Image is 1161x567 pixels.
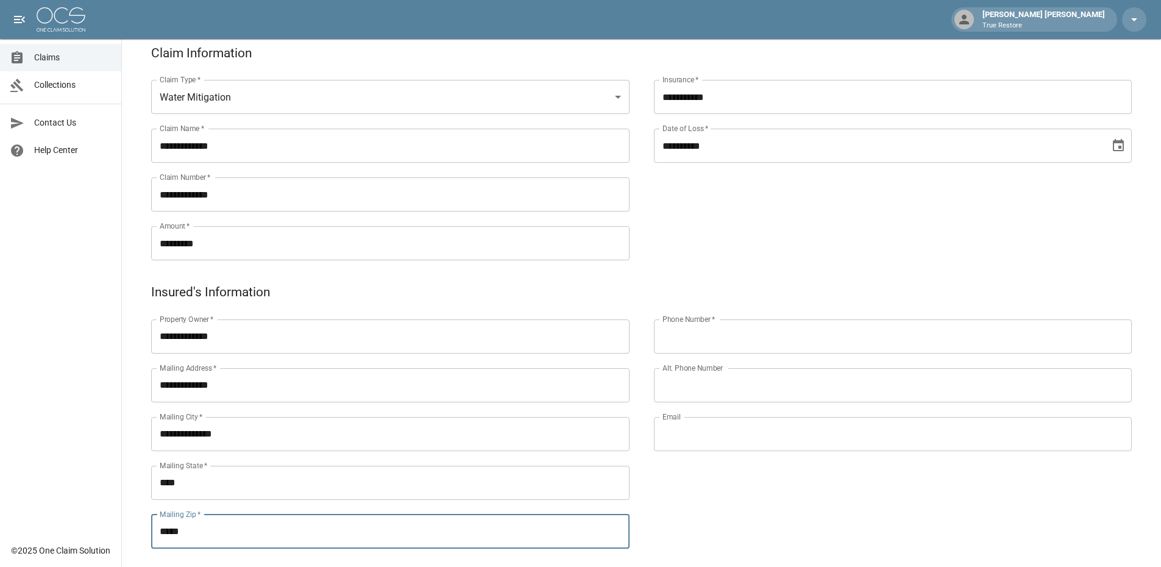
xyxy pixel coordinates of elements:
label: Mailing Zip [160,509,201,519]
label: Email [662,412,681,422]
div: Water Mitigation [151,80,630,114]
img: ocs-logo-white-transparent.png [37,7,85,32]
label: Property Owner [160,314,214,324]
label: Claim Number [160,172,210,182]
label: Mailing Address [160,363,216,373]
span: Claims [34,51,112,64]
label: Claim Name [160,123,204,134]
label: Claim Type [160,74,201,85]
label: Date of Loss [662,123,708,134]
span: Collections [34,79,112,91]
p: True Restore [982,21,1105,31]
span: Contact Us [34,116,112,129]
label: Phone Number [662,314,715,324]
label: Alt. Phone Number [662,363,723,373]
div: [PERSON_NAME] [PERSON_NAME] [978,9,1110,30]
label: Mailing City [160,412,203,422]
label: Amount [160,221,190,231]
div: © 2025 One Claim Solution [11,544,110,557]
label: Insurance [662,74,698,85]
button: open drawer [7,7,32,32]
span: Help Center [34,144,112,157]
label: Mailing State [160,460,207,471]
button: Choose date, selected date is Aug 12, 2025 [1106,134,1131,158]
